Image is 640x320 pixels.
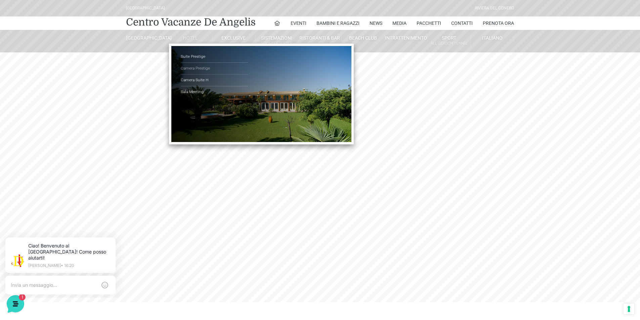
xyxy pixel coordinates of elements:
[28,64,110,71] span: [PERSON_NAME]
[103,225,113,231] p: Aiuto
[291,16,306,30] a: Eventi
[11,85,124,98] button: Inizia una conversazione
[255,35,298,47] a: SistemazioniRooms & Suites
[428,35,471,47] a: SportAll Season Tennis
[72,111,124,117] a: Apri Centro Assistenza
[255,40,298,47] small: Rooms & Suites
[385,35,428,41] a: Intrattenimento
[47,216,88,231] button: 1Messaggi
[11,111,52,117] span: Trova una risposta
[11,54,57,59] span: Le tue conversazioni
[67,215,72,220] span: 1
[181,63,248,75] a: Camera Prestige
[417,16,441,30] a: Pacchetti
[181,75,248,86] a: Camera Suite H
[32,13,114,32] p: Ciao! Benvenuto al [GEOGRAPHIC_DATA]! Come posso aiutarti!
[428,40,470,47] small: All Season Tennis
[58,225,76,231] p: Messaggi
[483,16,514,30] a: Prenota Ora
[212,35,255,41] a: Exclusive
[5,30,113,43] p: La nostra missione è rendere la tua esperienza straordinaria!
[60,54,124,59] a: [DEMOGRAPHIC_DATA] tutto
[169,35,212,41] a: Hotel
[181,86,248,98] a: Sala Meeting
[181,51,248,63] a: Suite Prestige
[117,73,124,79] span: 1
[370,16,382,30] a: News
[32,34,114,38] p: [PERSON_NAME] • 16:20
[126,35,169,41] a: [GEOGRAPHIC_DATA]
[44,89,99,94] span: Inizia una conversazione
[5,216,47,231] button: Home
[5,294,26,314] iframe: Customerly Messenger Launcher
[623,303,635,315] button: Le tue preferenze relative al consenso per le tecnologie di tracciamento
[114,64,124,71] p: 8 s fa
[471,35,514,41] a: Italiano
[475,5,514,11] div: Riviera Del Conero
[126,15,256,29] a: Centro Vacanze De Angelis
[8,62,126,82] a: [PERSON_NAME]Ciao! Benvenuto al [GEOGRAPHIC_DATA]! Come posso aiutarti!8 s fa1
[316,16,359,30] a: Bambini e Ragazzi
[20,225,32,231] p: Home
[88,216,129,231] button: Aiuto
[5,5,113,27] h2: Ciao da De Angelis Resort 👋
[11,65,24,79] img: light
[392,16,407,30] a: Media
[451,16,473,30] a: Contatti
[15,126,110,133] input: Cerca un articolo...
[482,35,503,41] span: Italiano
[28,73,110,79] p: Ciao! Benvenuto al [GEOGRAPHIC_DATA]! Come posso aiutarti!
[298,35,341,41] a: Ristoranti & Bar
[15,25,28,38] img: light
[126,5,165,11] div: [GEOGRAPHIC_DATA]
[342,35,385,41] a: Beach Club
